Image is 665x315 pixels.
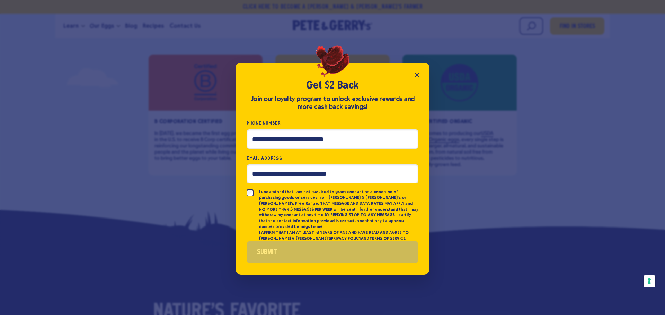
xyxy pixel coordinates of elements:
[410,68,424,82] button: Close popup
[247,189,254,196] input: I understand that I am not required to grant consent as a condition of purchasing goods or servic...
[247,154,418,162] label: Email Address
[247,79,418,92] h2: Get $2 Back
[331,236,361,241] a: PRIVACY POLICY
[259,189,418,230] p: I understand that I am not required to grant consent as a condition of purchasing goods or servic...
[247,95,418,111] div: Join our loyalty program to unlock exclusive rewards and more cash back savings!
[247,119,418,127] label: Phone Number
[247,241,418,263] button: Submit
[644,275,655,287] button: Your consent preferences for tracking technologies
[259,230,418,241] p: I AFFIRM THAT I AM AT LEAST 18 YEARS OF AGE AND HAVE READ AND AGREE TO [PERSON_NAME] & [PERSON_NA...
[369,236,406,241] a: TERMS OF SERVICE.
